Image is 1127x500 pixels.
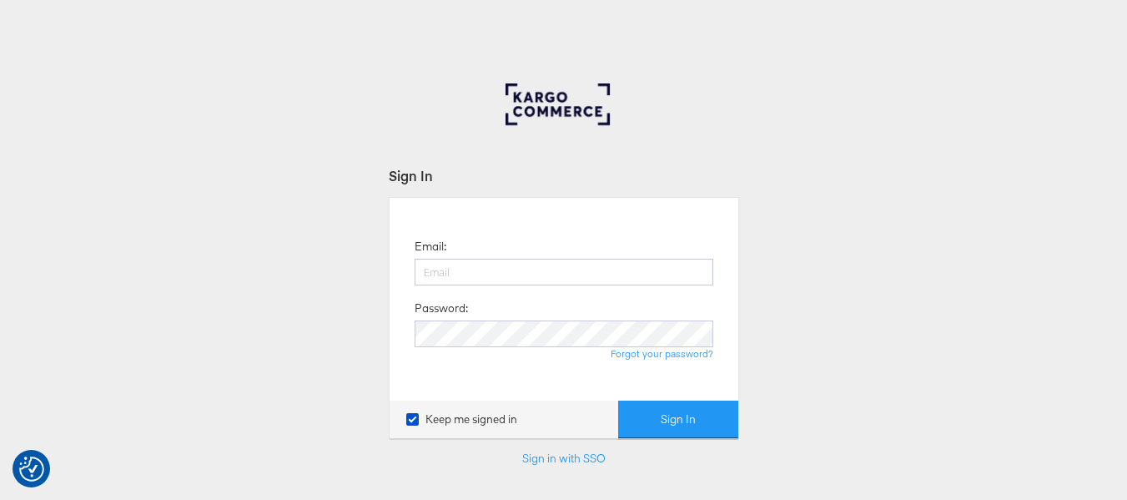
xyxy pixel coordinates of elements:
label: Keep me signed in [406,412,517,427]
input: Email [415,259,713,285]
img: Revisit consent button [19,457,44,482]
label: Email: [415,239,446,255]
a: Forgot your password? [611,347,713,360]
label: Password: [415,301,468,316]
button: Consent Preferences [19,457,44,482]
a: Sign in with SSO [522,451,606,466]
button: Sign In [618,401,738,438]
div: Sign In [389,166,739,185]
